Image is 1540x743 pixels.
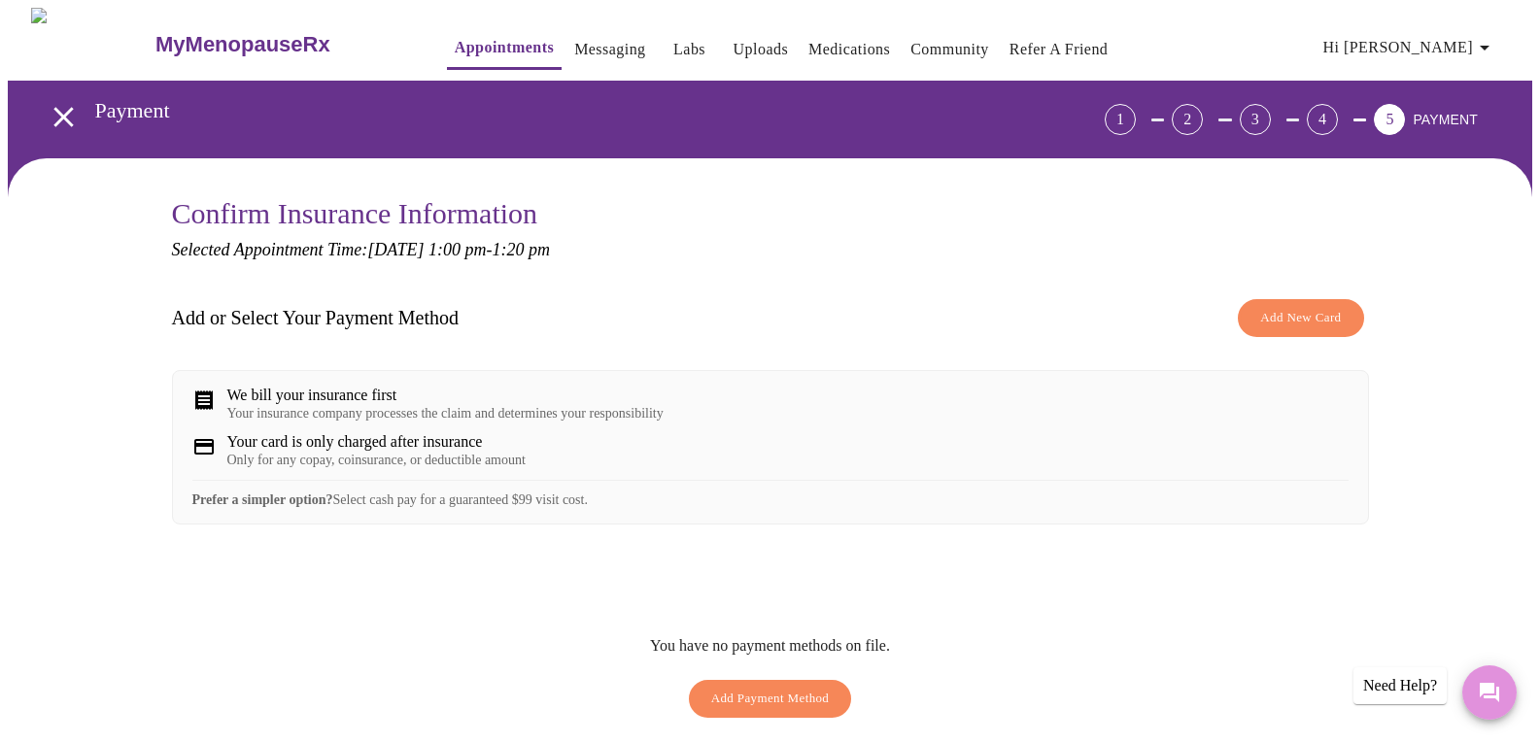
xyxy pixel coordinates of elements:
[808,36,890,63] a: Medications
[1462,665,1517,720] button: Messages
[1238,299,1363,337] button: Add New Card
[227,453,526,468] div: Only for any copay, coinsurance, or deductible amount
[1260,307,1341,329] span: Add New Card
[192,480,1349,508] div: Select cash pay for a guaranteed $99 visit cost.
[650,637,890,655] p: You have no payment methods on file.
[673,36,705,63] a: Labs
[31,8,154,81] img: MyMenopauseRx Logo
[574,36,645,63] a: Messaging
[1240,104,1271,135] div: 3
[35,88,92,146] button: open drawer
[447,28,562,70] button: Appointments
[155,32,330,57] h3: MyMenopauseRx
[95,98,997,123] h3: Payment
[801,30,898,69] button: Medications
[1105,104,1136,135] div: 1
[227,406,664,422] div: Your insurance company processes the claim and determines your responsibility
[734,36,789,63] a: Uploads
[172,307,460,329] h3: Add or Select Your Payment Method
[910,36,989,63] a: Community
[227,433,526,451] div: Your card is only charged after insurance
[1374,104,1405,135] div: 5
[1413,112,1478,127] span: PAYMENT
[1316,28,1504,67] button: Hi [PERSON_NAME]
[1172,104,1203,135] div: 2
[227,387,664,404] div: We bill your insurance first
[154,11,408,79] a: MyMenopauseRx
[192,492,333,507] strong: Prefer a simpler option?
[566,30,653,69] button: Messaging
[172,240,550,259] em: Selected Appointment Time: [DATE] 1:00 pm - 1:20 pm
[711,688,830,710] span: Add Payment Method
[1353,667,1447,704] div: Need Help?
[1002,30,1116,69] button: Refer a Friend
[455,34,554,61] a: Appointments
[172,197,1369,230] h3: Confirm Insurance Information
[726,30,797,69] button: Uploads
[1307,104,1338,135] div: 4
[903,30,997,69] button: Community
[1323,34,1496,61] span: Hi [PERSON_NAME]
[1010,36,1109,63] a: Refer a Friend
[689,680,852,718] button: Add Payment Method
[659,30,721,69] button: Labs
